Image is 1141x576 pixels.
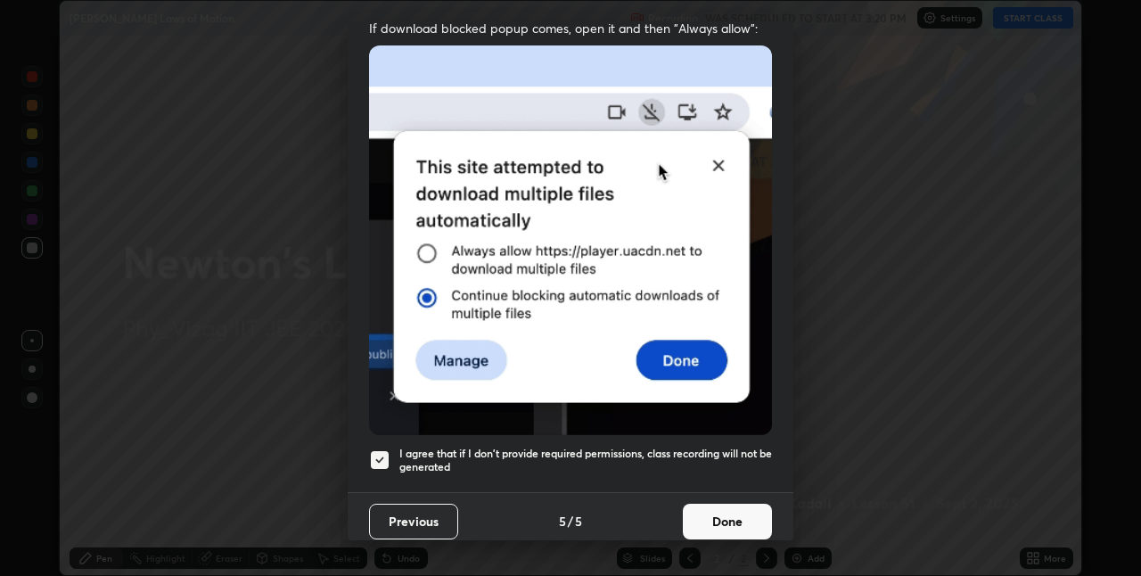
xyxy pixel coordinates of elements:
[369,504,458,539] button: Previous
[399,447,772,474] h5: I agree that if I don't provide required permissions, class recording will not be generated
[559,512,566,531] h4: 5
[369,45,772,435] img: downloads-permission-blocked.gif
[683,504,772,539] button: Done
[568,512,573,531] h4: /
[575,512,582,531] h4: 5
[369,20,772,37] span: If download blocked popup comes, open it and then "Always allow":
